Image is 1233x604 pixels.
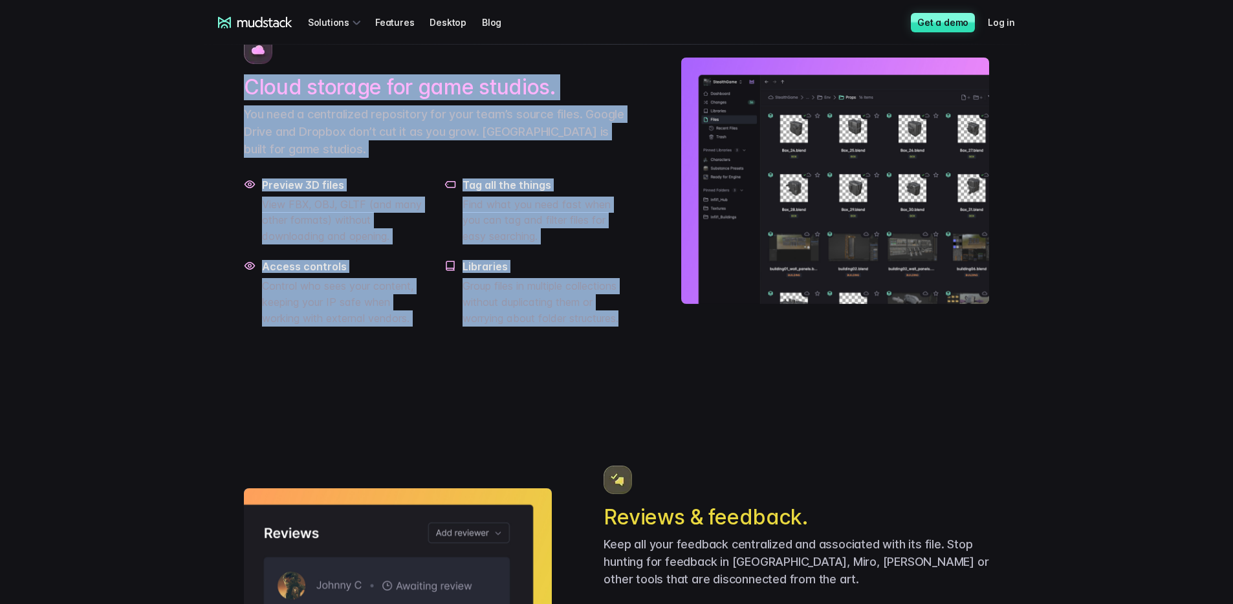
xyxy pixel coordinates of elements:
a: Log in [988,10,1031,34]
h4: Libraries [463,260,629,273]
div: Solutions [308,10,365,34]
span: Art team size [216,107,276,118]
h2: Reviews & feedback. [604,504,989,530]
a: mudstack logo [218,17,292,28]
h4: Access controls [262,260,429,273]
a: Desktop [430,10,482,34]
p: View FBX, OBJ, GLTF (and many other formats) without downloading and opening. [262,197,429,244]
h4: Tag all the things [463,178,629,191]
p: Group files in multiple collections without duplicating them or worrying about folder structures. [463,278,629,326]
a: Blog [482,10,517,34]
span: Work with outsourced artists? [15,234,151,245]
p: Control who sees your content, keeping your IP safe when working with external vendors. [262,278,429,326]
input: Work with outsourced artists? [3,235,12,243]
p: Find what you need fast when you can tag and filter files for easy searching. [463,197,629,244]
span: Job title [216,54,252,65]
h4: Preview 3D files [262,178,429,191]
img: Cloud storage interface [681,58,989,304]
span: Last name [216,1,265,12]
a: Get a demo [911,13,975,32]
h2: Cloud storage for game studios. [244,74,629,100]
a: Features [375,10,430,34]
p: You need a centralized repository for your team’s source files. Google Drive and Dropbox don’t cu... [244,105,629,158]
p: Keep all your feedback centralized and associated with its file. Stop hunting for feedback in [GE... [604,535,989,588]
